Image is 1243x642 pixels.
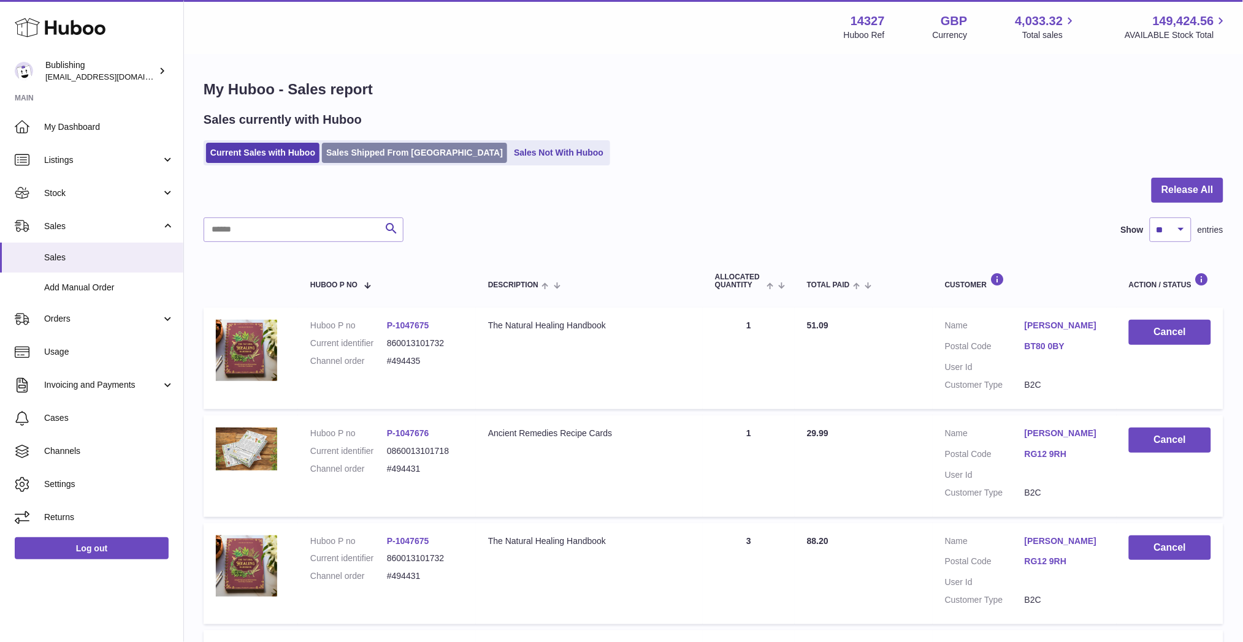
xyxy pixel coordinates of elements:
a: P-1047675 [387,536,429,546]
td: 1 [703,415,795,517]
dt: Huboo P no [310,320,387,331]
span: Channels [44,445,174,457]
div: Ancient Remedies Recipe Cards [488,428,690,439]
dt: Customer Type [945,487,1025,499]
dt: User Id [945,576,1025,588]
dt: Channel order [310,463,387,475]
dd: #494431 [387,570,464,582]
span: Description [488,281,538,289]
img: 1749741934.jpg [216,428,277,470]
dt: Postal Code [945,556,1025,570]
span: 29.99 [807,428,828,438]
img: 1749741825.png [216,320,277,381]
span: Huboo P no [310,281,358,289]
div: Action / Status [1129,273,1211,289]
a: RG12 9RH [1025,448,1104,460]
div: The Natural Healing Handbook [488,535,690,547]
dt: User Id [945,361,1025,373]
a: 4,033.32 Total sales [1015,13,1077,41]
dt: Channel order [310,570,387,582]
div: Currency [933,29,968,41]
span: Sales [44,221,161,232]
span: [EMAIL_ADDRESS][DOMAIN_NAME] [45,72,180,81]
img: 1749741825.png [216,535,277,597]
dt: Current identifier [310,338,387,349]
h2: Sales currently with Huboo [204,111,362,128]
span: Listings [44,154,161,166]
dt: Huboo P no [310,535,387,547]
dd: #494435 [387,355,464,367]
a: [PERSON_NAME] [1025,320,1104,331]
span: Total paid [807,281,850,289]
dt: Huboo P no [310,428,387,439]
dt: User Id [945,469,1025,481]
span: AVAILABLE Stock Total [1125,29,1228,41]
a: Sales Shipped From [GEOGRAPHIC_DATA] [322,143,507,163]
h1: My Huboo - Sales report [204,80,1223,99]
a: 149,424.56 AVAILABLE Stock Total [1125,13,1228,41]
span: Sales [44,252,174,263]
span: Add Manual Order [44,282,174,293]
dd: B2C [1025,379,1104,391]
span: ALLOCATED Quantity [715,273,763,289]
span: entries [1198,224,1223,236]
span: Invoicing and Payments [44,379,161,391]
dd: 0860013101718 [387,445,464,457]
span: Stock [44,187,161,199]
span: 4,033.32 [1015,13,1063,29]
dd: B2C [1025,487,1104,499]
dt: Name [945,535,1025,550]
dt: Name [945,428,1025,442]
td: 1 [703,308,795,409]
a: [PERSON_NAME] [1025,428,1104,439]
button: Cancel [1129,535,1211,561]
dt: Current identifier [310,445,387,457]
strong: 14327 [851,13,885,29]
dt: Channel order [310,355,387,367]
a: P-1047676 [387,428,429,438]
div: The Natural Healing Handbook [488,320,690,331]
span: Orders [44,313,161,325]
a: Log out [15,537,169,559]
dd: 860013101732 [387,553,464,564]
span: Settings [44,478,174,490]
div: Customer [945,273,1104,289]
dt: Current identifier [310,553,387,564]
span: Total sales [1022,29,1077,41]
div: Huboo Ref [844,29,885,41]
div: Bublishing [45,59,156,83]
a: Sales Not With Huboo [510,143,608,163]
span: 51.09 [807,320,828,330]
dt: Name [945,320,1025,334]
a: BT80 0BY [1025,341,1104,352]
a: RG12 9RH [1025,556,1104,567]
span: 149,424.56 [1153,13,1214,29]
span: Usage [44,346,174,358]
dd: 860013101732 [387,338,464,349]
strong: GBP [941,13,967,29]
dt: Customer Type [945,594,1025,606]
dt: Customer Type [945,379,1025,391]
a: [PERSON_NAME] [1025,535,1104,547]
span: Cases [44,412,174,424]
dd: #494431 [387,463,464,475]
span: My Dashboard [44,121,174,133]
button: Cancel [1129,320,1211,345]
a: P-1047675 [387,320,429,330]
dt: Postal Code [945,448,1025,463]
label: Show [1121,224,1144,236]
dd: B2C [1025,594,1104,606]
span: 88.20 [807,536,828,546]
button: Cancel [1129,428,1211,453]
img: maricar@bublishing.com [15,62,33,80]
span: Returns [44,512,174,523]
button: Release All [1152,178,1223,203]
td: 3 [703,523,795,625]
dt: Postal Code [945,341,1025,355]
a: Current Sales with Huboo [206,143,319,163]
